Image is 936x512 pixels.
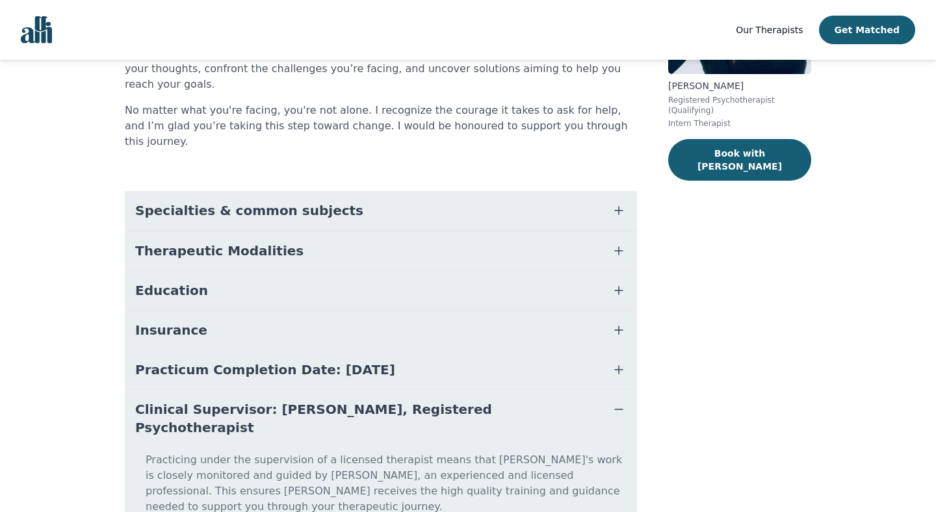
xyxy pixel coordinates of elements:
[736,22,803,38] a: Our Therapists
[135,242,304,260] span: Therapeutic Modalities
[668,139,811,181] button: Book with [PERSON_NAME]
[668,79,811,92] p: [PERSON_NAME]
[125,390,637,447] button: Clinical Supervisor: [PERSON_NAME], Registered Psychotherapist
[125,103,637,149] p: No matter what you're facing, you're not alone. I recognize the courage it takes to ask for help,...
[135,321,207,339] span: Insurance
[135,281,208,300] span: Education
[125,231,637,270] button: Therapeutic Modalities
[668,95,811,116] p: Registered Psychotherapist (Qualifying)
[125,191,637,230] button: Specialties & common subjects
[736,25,803,35] span: Our Therapists
[125,311,637,350] button: Insurance
[21,16,52,44] img: alli logo
[668,118,811,129] p: Intern Therapist
[135,201,363,220] span: Specialties & common subjects
[135,400,595,437] span: Clinical Supervisor: [PERSON_NAME], Registered Psychotherapist
[125,271,637,310] button: Education
[819,16,915,44] button: Get Matched
[135,361,395,379] span: Practicum Completion Date: [DATE]
[125,45,637,92] p: I’m here to walk alongside you through this process without judgment. Together, we’ll explore you...
[125,350,637,389] button: Practicum Completion Date: [DATE]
